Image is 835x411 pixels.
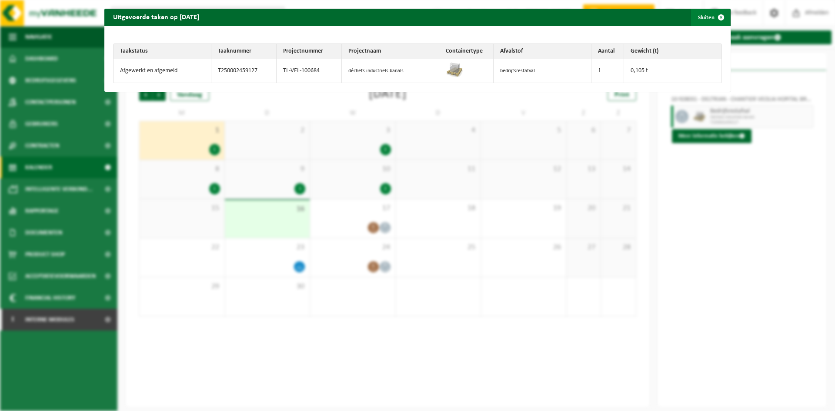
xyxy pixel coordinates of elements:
th: Gewicht (t) [624,44,722,59]
th: Projectnummer [277,44,342,59]
td: TL-VEL-100684 [277,59,342,83]
td: déchets industriels banals [342,59,440,83]
th: Containertype [439,44,494,59]
td: bedrijfsrestafval [494,59,591,83]
img: LP-PA-00000-WDN-11 [446,61,463,79]
button: Sluiten [691,9,730,26]
th: Taakstatus [114,44,211,59]
th: Projectnaam [342,44,440,59]
th: Afvalstof [494,44,591,59]
td: 0,105 t [624,59,722,83]
td: T250002459127 [211,59,277,83]
th: Taaknummer [211,44,277,59]
td: Afgewerkt en afgemeld [114,59,211,83]
th: Aantal [591,44,624,59]
td: 1 [591,59,624,83]
h2: Uitgevoerde taken op [DATE] [104,9,208,25]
